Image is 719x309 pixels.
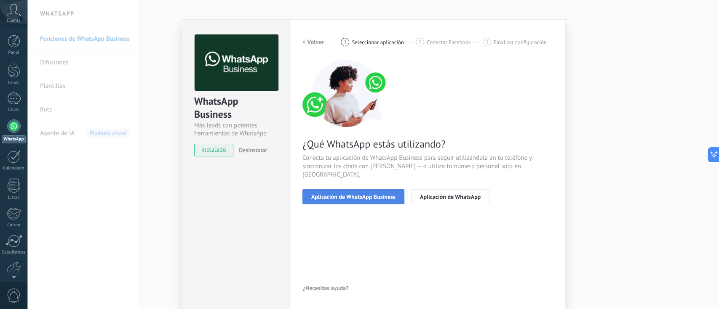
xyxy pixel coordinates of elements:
span: ¿Qué WhatsApp estás utilizando? [302,137,553,151]
span: instalado [195,144,233,156]
span: Aplicación de WhatsApp [420,194,481,200]
h2: < Volver [302,38,324,46]
span: Conecta tu aplicación de WhatsApp Business para seguir utilizándola en tu teléfono y sincronizar ... [302,154,553,179]
div: WhatsApp [2,135,26,143]
img: connect number [302,60,391,127]
div: Calendario [2,166,26,171]
div: Leads [2,80,26,86]
button: < Volver [302,34,324,50]
span: Cuenta [7,18,21,24]
span: Desinstalar [239,146,267,154]
span: Aplicación de WhatsApp Business [311,194,396,200]
span: Finalizar configuración [494,39,547,45]
span: Conectar Facebook [427,39,471,45]
button: Aplicación de WhatsApp Business [302,189,404,204]
div: Más leads con potentes herramientas de WhatsApp [194,121,277,137]
img: logo_main.png [195,34,278,91]
span: Seleccionar aplicación [352,39,404,45]
div: Estadísticas [2,250,26,255]
div: Panel [2,50,26,55]
button: Aplicación de WhatsApp [411,189,489,204]
span: 1 [344,39,347,46]
span: 2 [418,39,421,46]
button: Desinstalar [235,144,267,156]
button: ¿Necesitas ayuda? [302,282,349,294]
div: Correo [2,222,26,228]
span: 3 [485,39,488,46]
div: WhatsApp Business [194,95,277,121]
div: Listas [2,195,26,201]
div: Chats [2,107,26,113]
span: ¿Necesitas ayuda? [303,285,349,291]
